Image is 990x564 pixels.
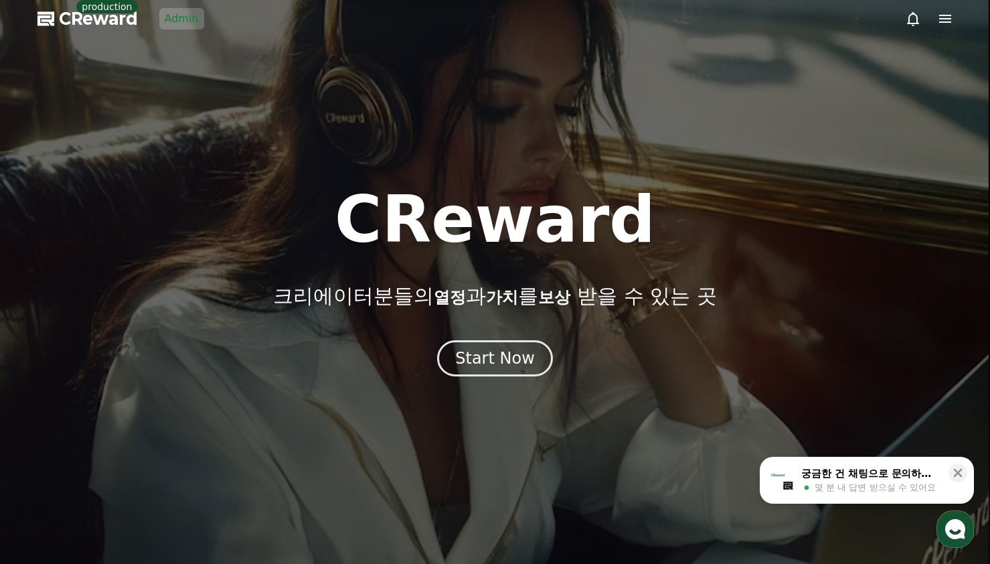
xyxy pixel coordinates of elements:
button: Start Now [437,340,553,376]
span: 가치 [486,288,518,307]
span: CReward [59,8,138,29]
a: Admin [159,8,204,29]
div: Start Now [455,348,535,369]
span: 열정 [434,288,466,307]
h1: CReward [335,188,655,252]
p: 크리에이터분들의 과 를 받을 수 있는 곳 [273,284,716,308]
a: CReward [37,8,138,29]
a: Start Now [437,354,553,366]
span: 보상 [538,288,570,307]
